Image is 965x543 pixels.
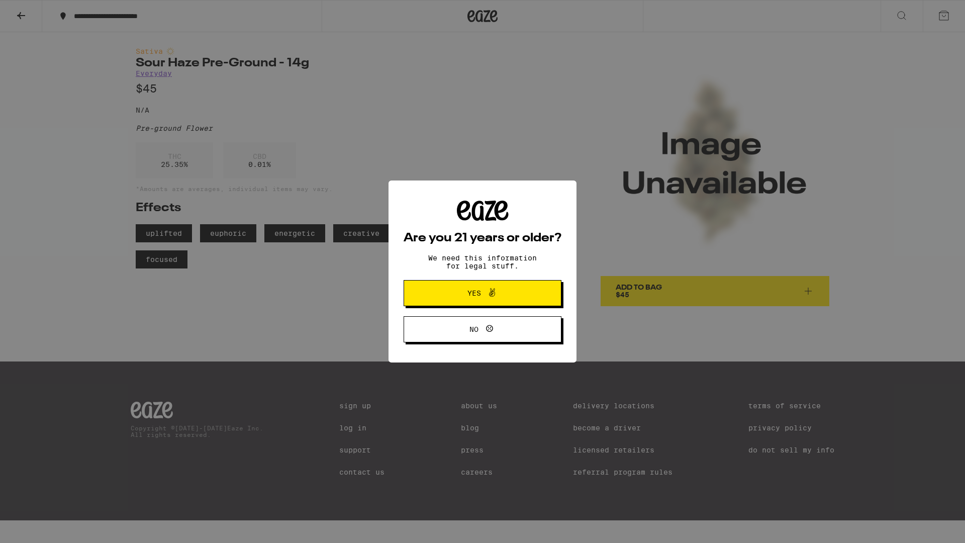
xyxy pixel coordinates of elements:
button: No [404,316,561,342]
span: No [469,326,478,333]
button: Yes [404,280,561,306]
p: We need this information for legal stuff. [420,254,545,270]
h2: Are you 21 years or older? [404,232,561,244]
span: Yes [467,290,481,297]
